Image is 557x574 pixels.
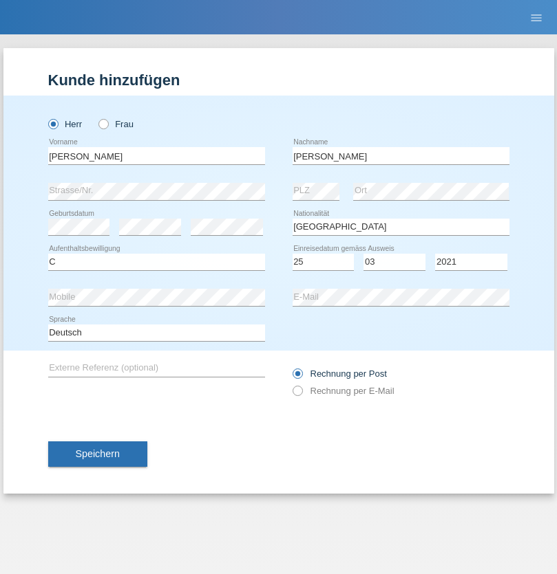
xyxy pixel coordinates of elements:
label: Herr [48,119,83,129]
i: menu [529,11,543,25]
input: Rechnung per E-Mail [293,386,302,403]
label: Rechnung per Post [293,368,387,379]
label: Rechnung per E-Mail [293,386,395,396]
a: menu [523,13,550,21]
span: Speichern [76,448,120,459]
input: Rechnung per Post [293,368,302,386]
input: Herr [48,119,57,128]
h1: Kunde hinzufügen [48,71,509,89]
label: Frau [98,119,134,129]
button: Speichern [48,441,147,467]
input: Frau [98,119,107,128]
